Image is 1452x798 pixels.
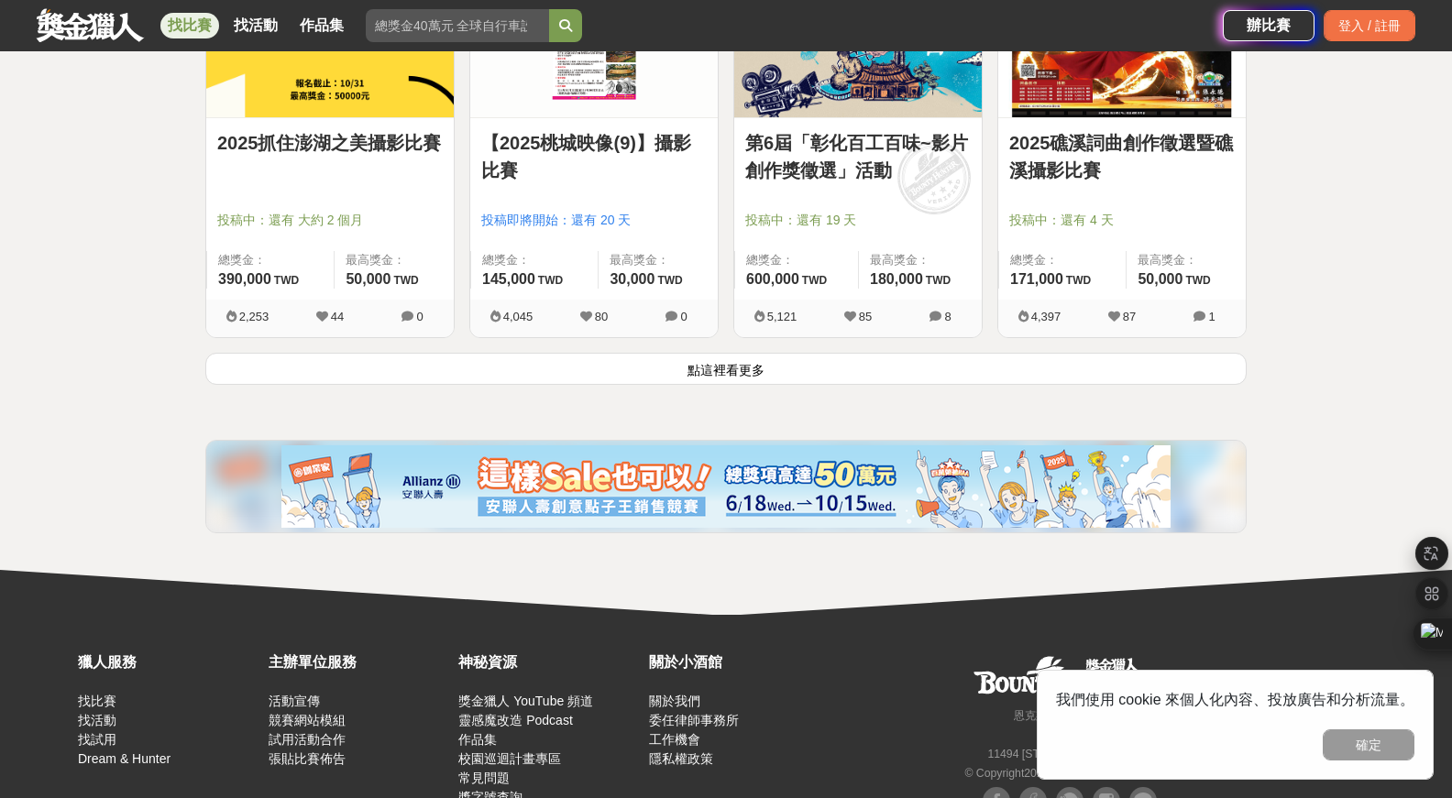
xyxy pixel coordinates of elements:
[217,211,443,230] span: 投稿中：還有 大約 2 個月
[482,251,587,269] span: 總獎金：
[482,271,535,287] span: 145,000
[481,129,707,184] a: 【2025桃城映像(9)】攝影比賽
[1208,310,1215,323] span: 1
[870,271,923,287] span: 180,000
[1138,251,1235,269] span: 最高獎金：
[1138,271,1182,287] span: 50,000
[346,251,443,269] span: 最高獎金：
[649,732,700,747] a: 工作機會
[78,651,259,673] div: 獵人服務
[746,271,799,287] span: 600,000
[1009,129,1235,184] a: 2025礁溪詞曲創作徵選暨礁溪攝影比賽
[269,694,320,708] a: 活動宣傳
[1223,10,1314,41] a: 辦比賽
[346,271,390,287] span: 50,000
[1066,274,1091,287] span: TWD
[767,310,797,323] span: 5,121
[218,251,323,269] span: 總獎金：
[458,751,561,766] a: 校園巡迴計畫專區
[538,274,563,287] span: TWD
[649,694,700,708] a: 關於我們
[393,274,418,287] span: TWD
[649,651,830,673] div: 關於小酒館
[239,310,269,323] span: 2,253
[680,310,687,323] span: 0
[331,310,344,323] span: 44
[1014,709,1157,722] small: 恩克斯網路科技股份有限公司
[78,751,170,766] a: Dream & Hunter
[649,713,739,727] a: 委任律師事務所
[746,251,847,269] span: 總獎金：
[926,274,951,287] span: TWD
[458,713,572,727] a: 靈感魔改造 Podcast
[1123,310,1136,323] span: 87
[205,353,1247,385] button: 點這裡看更多
[78,732,116,747] a: 找試用
[458,694,593,708] a: 獎金獵人 YouTube 頻道
[595,310,608,323] span: 80
[944,310,951,323] span: 8
[269,732,346,747] a: 試用活動合作
[274,274,299,287] span: TWD
[859,310,872,323] span: 85
[1185,274,1210,287] span: TWD
[657,274,682,287] span: TWD
[269,751,346,766] a: 張貼比賽佈告
[1010,251,1115,269] span: 總獎金：
[610,251,707,269] span: 最高獎金：
[987,748,1156,760] small: 11494 [STREET_ADDRESS] 3 樓
[1009,211,1235,230] span: 投稿中：還有 4 天
[78,694,116,708] a: 找比賽
[503,310,533,323] span: 4,045
[1056,692,1414,707] span: 我們使用 cookie 來個人化內容、投放廣告和分析流量。
[416,310,423,323] span: 0
[1324,10,1415,41] div: 登入 / 註冊
[481,211,707,230] span: 投稿即將開始：還有 20 天
[269,651,450,673] div: 主辦單位服務
[1323,729,1414,760] button: 確定
[745,211,971,230] span: 投稿中：還有 19 天
[218,271,271,287] span: 390,000
[458,732,497,747] a: 作品集
[281,445,1171,528] img: cf4fb443-4ad2-4338-9fa3-b46b0bf5d316.png
[649,751,713,766] a: 隱私權政策
[217,129,443,157] a: 2025抓住澎湖之美攝影比賽
[610,271,654,287] span: 30,000
[802,274,827,287] span: TWD
[745,129,971,184] a: 第6屆「彰化百工百味~影片創作獎徵選」活動
[458,771,510,785] a: 常見問題
[226,13,285,38] a: 找活動
[366,9,549,42] input: 總獎金40萬元 全球自行車設計比賽
[1031,310,1061,323] span: 4,397
[870,251,971,269] span: 最高獎金：
[78,713,116,727] a: 找活動
[269,713,346,727] a: 競賽網站模組
[964,767,1156,780] small: © Copyright 2025 . All Rights Reserved.
[458,651,640,673] div: 神秘資源
[292,13,351,38] a: 作品集
[1010,271,1063,287] span: 171,000
[160,13,219,38] a: 找比賽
